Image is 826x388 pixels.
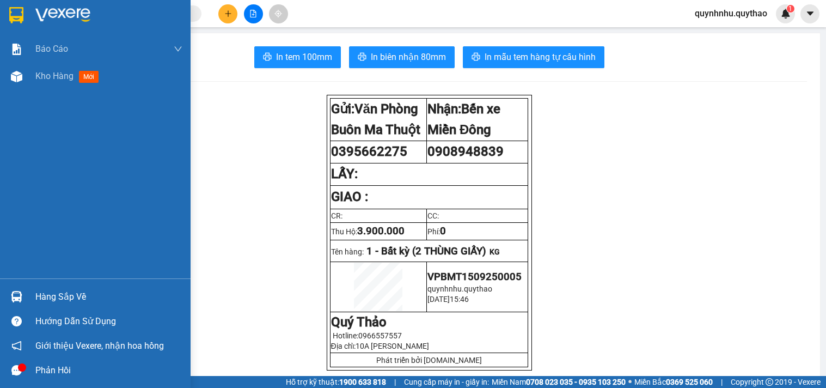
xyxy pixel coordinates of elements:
sup: 1 [787,5,794,13]
span: Bến xe Miền Đông [427,101,500,137]
span: 0908948839 [427,144,504,159]
span: 1 - Bất kỳ (2 THÙNG GIẤY) [366,245,486,257]
td: Phát triển bởi [DOMAIN_NAME] [330,353,528,367]
span: quynhnhu.quythao [686,7,776,20]
span: notification [11,341,22,351]
span: down [174,45,182,53]
span: Miền Bắc [634,376,713,388]
span: KG [490,247,500,256]
span: In mẫu tem hàng tự cấu hình [485,50,596,64]
span: In tem 100mm [276,50,332,64]
strong: Quý Thảo [331,314,387,330]
td: CC: [427,209,528,222]
span: 15:46 [450,295,469,304]
span: copyright [766,378,773,386]
div: Phản hồi [35,362,182,379]
img: solution-icon [11,44,22,55]
span: | [721,376,723,388]
img: warehouse-icon [11,291,22,302]
span: printer [358,52,366,63]
span: 0966557557 [358,331,402,340]
span: Báo cáo [35,42,68,56]
img: warehouse-icon [11,71,22,82]
strong: 0708 023 035 - 0935 103 250 [526,378,626,386]
button: printerIn tem 100mm [254,46,341,68]
span: 1 [788,5,792,13]
span: 0395662275 [331,144,407,159]
span: [DATE] [427,295,450,304]
div: Hướng dẫn sử dụng [35,313,182,330]
span: In biên nhận 80mm [371,50,446,64]
span: 3.900.000 [357,225,405,237]
strong: GIAO : [331,189,368,204]
strong: 0369 525 060 [666,378,713,386]
span: aim [274,10,282,17]
span: question-circle [11,316,22,326]
span: printer [263,52,272,63]
span: caret-down [805,9,815,19]
td: CR: [330,209,427,222]
div: Hàng sắp về [35,289,182,305]
strong: 1900 633 818 [339,378,386,386]
span: Cung cấp máy in - giấy in: [404,376,489,388]
button: plus [218,4,237,23]
td: Phí: [427,222,528,240]
button: caret-down [800,4,819,23]
span: Giới thiệu Vexere, nhận hoa hồng [35,339,164,353]
span: mới [79,71,99,83]
span: 10A [PERSON_NAME] [356,342,429,350]
button: file-add [244,4,263,23]
span: Văn Phòng Buôn Ma Thuột [331,101,420,137]
img: icon-new-feature [781,9,791,19]
span: quynhnhu.quythao [427,284,492,293]
span: VPBMT1509250005 [427,271,522,283]
strong: Gửi: [331,101,420,137]
span: printer [472,52,480,63]
span: file-add [249,10,257,17]
span: Miền Nam [492,376,626,388]
span: Hotline: [333,331,402,340]
span: Kho hàng [35,71,74,81]
button: aim [269,4,288,23]
span: ⚪️ [628,380,632,384]
span: Địa chỉ: [331,342,429,350]
img: logo-vxr [9,7,23,23]
td: Thu Hộ: [330,222,427,240]
span: plus [224,10,232,17]
button: printerIn biên nhận 80mm [349,46,455,68]
strong: LẤY: [331,166,358,181]
span: | [394,376,396,388]
button: printerIn mẫu tem hàng tự cấu hình [463,46,604,68]
strong: Nhận: [427,101,500,137]
span: Hỗ trợ kỹ thuật: [286,376,386,388]
span: 0 [440,225,446,237]
span: message [11,365,22,375]
p: Tên hàng: [331,245,527,257]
